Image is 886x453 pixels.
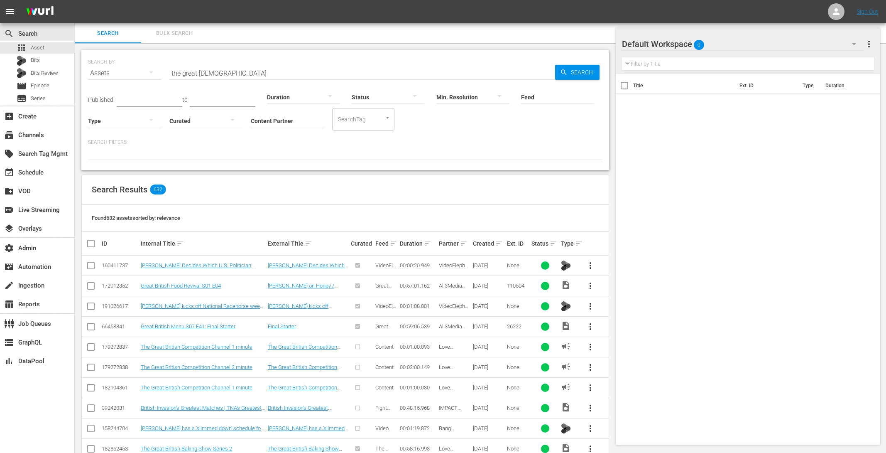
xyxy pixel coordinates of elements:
[268,283,338,295] a: [PERSON_NAME] on Honey / [PERSON_NAME] on Cheese
[17,81,27,91] span: Episode
[102,240,138,247] div: ID
[585,423,595,433] span: more_vert
[400,364,436,370] div: 00:02:00.149
[305,240,312,247] span: sort
[351,240,373,247] div: Curated
[4,243,14,253] span: Admin
[622,32,864,56] div: Default Workspace
[31,44,44,52] span: Asset
[439,344,467,356] span: Love Productions
[102,344,138,350] div: 179272837
[473,262,504,268] div: [DATE]
[17,43,27,53] span: Asset
[141,262,255,275] a: [PERSON_NAME] Decides Which U.S. Politician Would Win 'The Great British Baking Show'
[141,384,252,391] a: The Great British Competition Channel 1 minute
[4,149,14,159] span: Search Tag Mgmt
[375,364,394,370] span: Content
[439,239,470,249] div: Partner
[80,29,136,38] span: Search
[4,262,14,272] span: Automation
[580,398,600,418] button: more_vert
[268,344,340,356] a: The Great British Competition Channel 1 minute
[102,446,138,452] div: 182862453
[585,281,595,291] span: more_vert
[734,74,798,97] th: Ext. ID
[400,262,436,268] div: 00:00:20.949
[580,337,600,357] button: more_vert
[141,323,235,330] a: Great British Menu S07 E41: Final Starter
[585,261,595,271] span: more_vert
[31,69,58,77] span: Bits Review
[31,56,40,64] span: Bits
[400,344,436,350] div: 00:01:00.093
[400,239,436,249] div: Duration
[473,344,504,350] div: [DATE]
[4,299,14,309] span: Reports
[384,114,392,122] button: Open
[88,96,115,103] span: Published:
[268,425,348,444] a: [PERSON_NAME] has a 'slimmed down' schedule for 'Great British Bake Off'
[439,283,468,295] span: All3Media International
[92,215,180,221] span: Found 632 assets sorted by: relevance
[507,283,524,289] span: 110504
[694,36,704,54] span: 0
[580,296,600,316] button: more_vert
[585,301,595,311] span: more_vert
[92,185,147,194] span: Search Results
[268,364,340,377] a: The Great British Competition Channel 2 minute
[88,139,602,146] p: Search Filters:
[4,281,14,291] span: Ingestion
[555,65,600,80] button: Search
[375,405,395,417] span: Fight Network
[580,256,600,276] button: more_vert
[473,323,504,330] div: [DATE]
[473,364,504,370] div: [DATE]
[439,364,467,377] span: Love Productions
[580,419,600,438] button: more_vert
[268,405,331,423] a: British Invasion's Greatest Matches | TNA's Greatest Matches
[439,384,467,397] span: Love Productions
[585,383,595,393] span: more_vert
[102,405,138,411] div: 39242031
[88,62,161,85] div: Assets
[400,323,436,330] div: 00:59:06.539
[390,240,397,247] span: sort
[561,259,571,271] span: BITS
[507,262,529,268] div: None
[102,283,138,289] div: 172012352
[561,362,571,372] span: AD
[439,323,468,336] span: All3Media International
[473,425,504,431] div: [DATE]
[561,301,571,311] img: TV Bits
[561,280,571,290] span: Video
[102,303,138,309] div: 191026617
[495,240,503,247] span: sort
[4,337,14,347] span: GraphQL
[561,321,571,331] span: video_file
[580,317,600,337] button: more_vert
[507,303,529,309] div: None
[424,240,431,247] span: sort
[31,81,49,90] span: Episode
[400,384,436,391] div: 00:01:00.080
[375,239,397,249] div: Feed
[633,74,735,97] th: Title
[182,96,188,103] span: to
[4,111,14,121] span: Create
[400,405,436,411] div: 00:48:15.968
[460,240,467,247] span: sort
[102,425,138,431] div: 158244704
[146,29,203,38] span: Bulk Search
[268,239,348,249] div: External Title
[4,186,14,196] span: VOD
[4,167,14,177] span: Schedule
[550,240,557,247] span: sort
[575,240,583,247] span: sort
[473,303,504,309] div: [DATE]
[141,239,265,249] div: Internal Title
[580,276,600,296] button: more_vert
[17,68,27,78] div: Bits Review
[102,364,138,370] div: 179272838
[141,364,252,370] a: The Great British Competition Channel 2 minute
[507,425,529,431] div: None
